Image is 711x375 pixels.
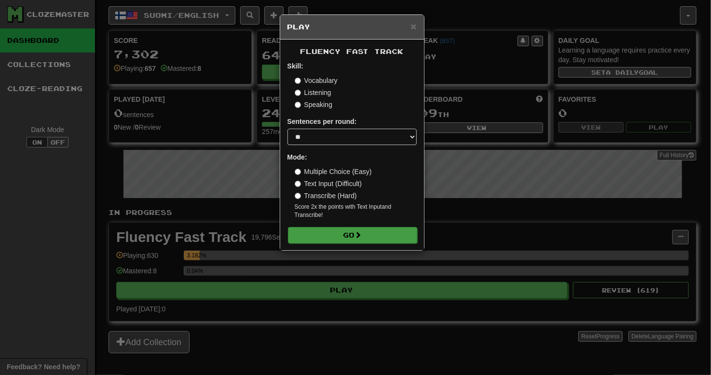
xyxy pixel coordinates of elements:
span: × [410,21,416,32]
label: Multiple Choice (Easy) [295,167,372,176]
label: Listening [295,88,331,97]
h5: Play [287,22,417,32]
input: Listening [295,90,301,96]
label: Sentences per round: [287,117,357,126]
input: Speaking [295,102,301,108]
input: Text Input (Difficult) [295,181,301,187]
input: Vocabulary [295,78,301,84]
label: Transcribe (Hard) [295,191,357,201]
input: Transcribe (Hard) [295,193,301,199]
strong: Mode: [287,153,307,161]
input: Multiple Choice (Easy) [295,169,301,175]
button: Go [288,227,417,243]
small: Score 2x the points with Text Input and Transcribe ! [295,203,417,219]
label: Text Input (Difficult) [295,179,362,188]
label: Vocabulary [295,76,338,85]
strong: Skill: [287,62,303,70]
label: Speaking [295,100,332,109]
span: Fluency Fast Track [301,47,404,55]
button: Close [410,21,416,31]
